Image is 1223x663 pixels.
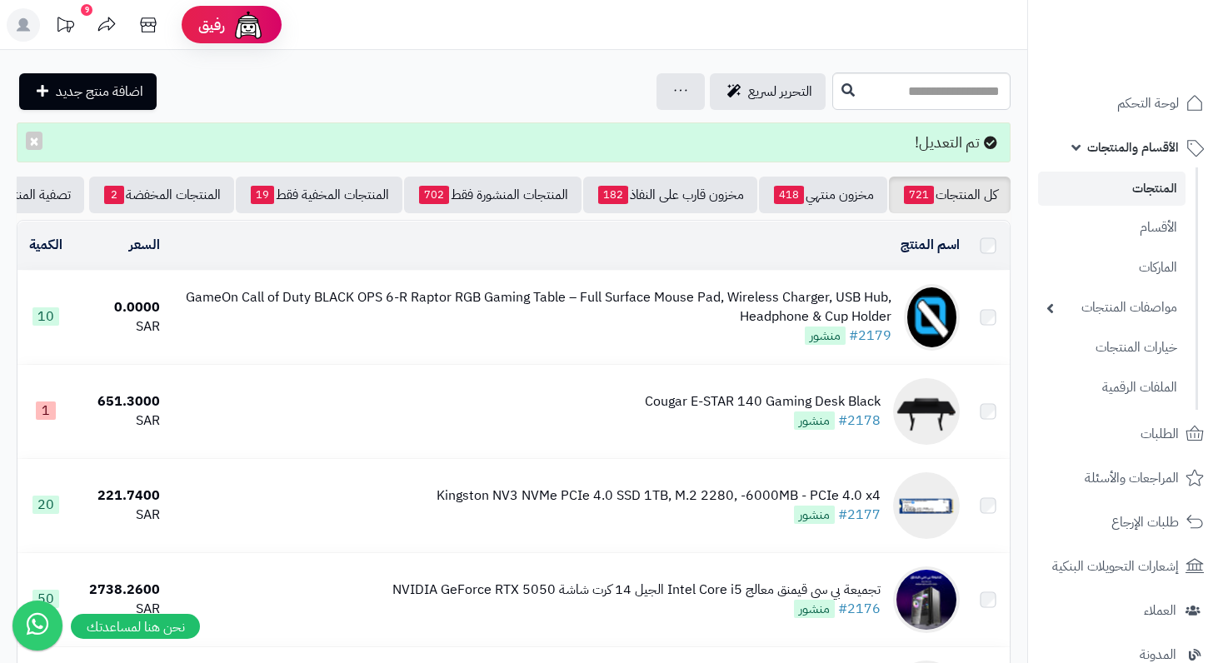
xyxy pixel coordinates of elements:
[794,411,835,430] span: منشور
[17,122,1011,162] div: تم التعديل!
[904,284,960,351] img: GameOn Call of Duty BLACK OPS 6-R Raptor RGB Gaming Table – Full Surface Mouse Pad, Wireless Char...
[805,327,846,345] span: منشور
[19,73,157,110] a: اضافة منتج جديد
[759,177,887,213] a: مخزون منتهي418
[198,15,225,35] span: رفيق
[598,186,628,204] span: 182
[904,186,934,204] span: 721
[81,392,160,411] div: 651.3000
[32,590,59,608] span: 50
[104,186,124,204] span: 2
[1110,37,1207,72] img: logo-2.png
[437,486,881,506] div: Kingston NV3 NVMe PCIe 4.0 SSD 1TB, M.2 2280, -6000MB - PCIe 4.0 x4
[81,4,92,16] div: 9
[81,506,160,525] div: SAR
[81,411,160,431] div: SAR
[1144,599,1176,622] span: العملاء
[1038,546,1213,586] a: إشعارات التحويلات البنكية
[81,486,160,506] div: 221.7400
[1038,210,1186,246] a: الأقسام
[710,73,826,110] a: التحرير لسريع
[838,505,881,525] a: #2177
[36,401,56,420] span: 1
[893,378,960,445] img: Cougar E-STAR 140 Gaming Desk Black
[251,186,274,204] span: 19
[1038,83,1213,123] a: لوحة التحكم
[583,177,757,213] a: مخزون قارب على النفاذ182
[794,600,835,618] span: منشور
[56,82,143,102] span: اضافة منتج جديد
[44,8,86,46] a: تحديثات المنصة
[32,307,59,326] span: 10
[1038,370,1186,406] a: الملفات الرقمية
[838,599,881,619] a: #2176
[81,317,160,336] div: SAR
[1111,511,1179,534] span: طلبات الإرجاع
[1052,555,1179,578] span: إشعارات التحويلات البنكية
[889,177,1011,213] a: كل المنتجات721
[849,326,891,346] a: #2179
[81,581,160,600] div: 2738.2600
[893,566,960,633] img: تجميعة بي سي قيمنق معالج Intel Core i5 الجيل 14 كرت شاشة NVIDIA GeForce RTX 5050
[1087,136,1179,159] span: الأقسام والمنتجات
[1038,330,1186,366] a: خيارات المنتجات
[774,186,804,204] span: 418
[1038,172,1186,206] a: المنتجات
[89,177,234,213] a: المنتجات المخفضة2
[901,235,960,255] a: اسم المنتج
[893,472,960,539] img: Kingston NV3 NVMe PCIe 4.0 SSD 1TB, M.2 2280, -6000MB - PCIe 4.0 x4
[419,186,449,204] span: 702
[1038,414,1213,454] a: الطلبات
[29,235,62,255] a: الكمية
[392,581,881,600] div: تجميعة بي سي قيمنق معالج Intel Core i5 الجيل 14 كرت شاشة NVIDIA GeForce RTX 5050
[129,235,160,255] a: السعر
[1038,250,1186,286] a: الماركات
[173,288,891,327] div: GameOn Call of Duty BLACK OPS 6-R Raptor RGB Gaming Table – Full Surface Mouse Pad, Wireless Char...
[1038,502,1213,542] a: طلبات الإرجاع
[1117,92,1179,115] span: لوحة التحكم
[794,506,835,524] span: منشور
[1038,290,1186,326] a: مواصفات المنتجات
[26,132,42,150] button: ×
[1038,591,1213,631] a: العملاء
[748,82,812,102] span: التحرير لسريع
[404,177,582,213] a: المنتجات المنشورة فقط702
[1141,422,1179,446] span: الطلبات
[81,298,160,317] div: 0.0000
[81,600,160,619] div: SAR
[1085,466,1179,490] span: المراجعات والأسئلة
[32,496,59,514] span: 20
[838,411,881,431] a: #2178
[645,392,881,411] div: Cougar E-STAR 140 Gaming Desk Black
[1038,458,1213,498] a: المراجعات والأسئلة
[232,8,265,42] img: ai-face.png
[236,177,402,213] a: المنتجات المخفية فقط19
